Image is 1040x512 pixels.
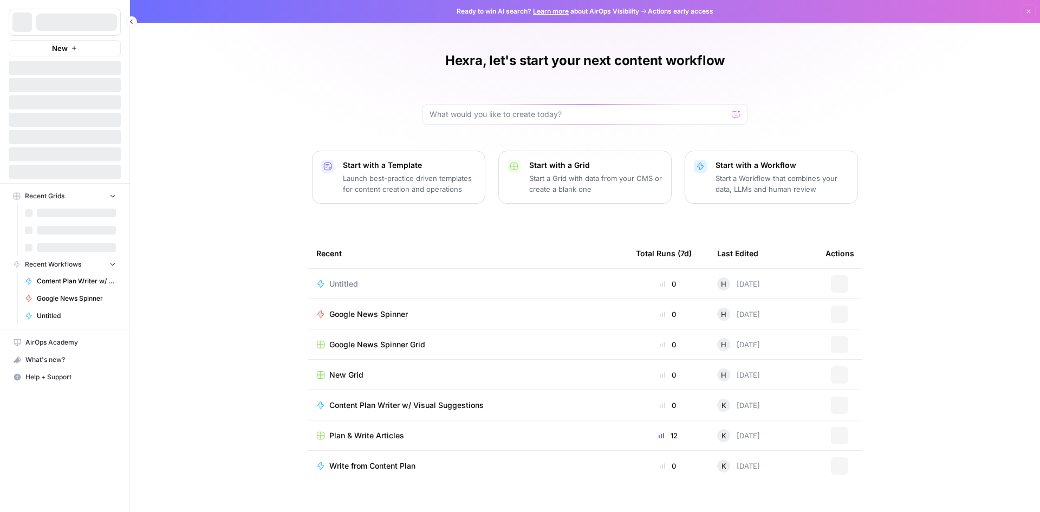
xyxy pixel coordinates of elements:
[721,309,726,320] span: H
[329,339,425,350] span: Google News Spinner Grid
[9,334,121,351] a: AirOps Academy
[636,430,700,441] div: 12
[316,461,619,471] a: Write from Content Plan
[721,461,726,471] span: K
[721,400,726,411] span: K
[529,173,662,195] p: Start a Grid with data from your CMS or create a blank one
[329,400,484,411] span: Content Plan Writer w/ Visual Suggestions
[9,352,120,368] div: What's new?
[316,339,619,350] a: Google News Spinner Grid
[717,308,760,321] div: [DATE]
[717,238,758,268] div: Last Edited
[716,173,849,195] p: Start a Workflow that combines your data, LLMs and human review
[329,461,415,471] span: Write from Content Plan
[9,351,121,368] button: What's new?
[343,173,476,195] p: Launch best-practice driven templates for content creation and operations
[636,400,700,411] div: 0
[825,238,854,268] div: Actions
[716,160,849,171] p: Start with a Workflow
[9,188,121,204] button: Recent Grids
[636,339,700,350] div: 0
[636,278,700,289] div: 0
[636,370,700,380] div: 0
[312,151,485,204] button: Start with a TemplateLaunch best-practice driven templates for content creation and operations
[316,238,619,268] div: Recent
[25,260,81,269] span: Recent Workflows
[445,52,725,69] h1: Hexra, let's start your next content workflow
[316,430,619,441] a: Plan & Write Articles
[498,151,672,204] button: Start with a GridStart a Grid with data from your CMS or create a blank one
[685,151,858,204] button: Start with a WorkflowStart a Workflow that combines your data, LLMs and human review
[721,339,726,350] span: H
[20,290,121,307] a: Google News Spinner
[316,400,619,411] a: Content Plan Writer w/ Visual Suggestions
[648,7,713,16] span: Actions early access
[25,338,116,347] span: AirOps Academy
[329,370,363,380] span: New Grid
[20,307,121,325] a: Untitled
[9,256,121,273] button: Recent Workflows
[37,294,116,303] span: Google News Spinner
[636,461,700,471] div: 0
[316,370,619,380] a: New Grid
[25,191,64,201] span: Recent Grids
[9,368,121,386] button: Help + Support
[25,372,116,382] span: Help + Support
[37,311,116,321] span: Untitled
[533,7,569,15] a: Learn more
[529,160,662,171] p: Start with a Grid
[721,430,726,441] span: K
[636,309,700,320] div: 0
[37,276,116,286] span: Content Plan Writer w/ Visual Suggestions
[717,277,760,290] div: [DATE]
[721,278,726,289] span: H
[343,160,476,171] p: Start with a Template
[329,309,408,320] span: Google News Spinner
[717,429,760,442] div: [DATE]
[316,278,619,289] a: Untitled
[52,43,68,54] span: New
[717,399,760,412] div: [DATE]
[717,459,760,472] div: [DATE]
[717,338,760,351] div: [DATE]
[430,109,727,120] input: What would you like to create today?
[721,370,726,380] span: H
[20,273,121,290] a: Content Plan Writer w/ Visual Suggestions
[9,40,121,56] button: New
[457,7,639,16] span: Ready to win AI search? about AirOps Visibility
[316,309,619,320] a: Google News Spinner
[636,238,692,268] div: Total Runs (7d)
[717,368,760,381] div: [DATE]
[329,278,358,289] span: Untitled
[329,430,404,441] span: Plan & Write Articles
